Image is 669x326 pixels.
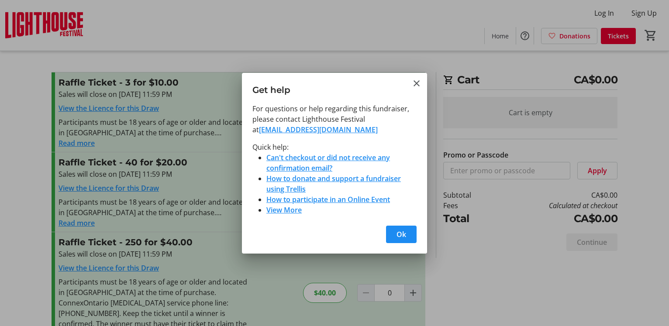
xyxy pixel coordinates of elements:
p: Quick help: [252,142,417,152]
button: Close [411,78,422,89]
h3: Get help [242,73,427,103]
a: Can't checkout or did not receive any confirmation email? [266,153,390,173]
button: Ok [386,226,417,243]
a: [EMAIL_ADDRESS][DOMAIN_NAME] [259,125,378,134]
a: How to donate and support a fundraiser using Trellis [266,174,401,194]
span: Ok [397,229,406,240]
a: How to participate in an Online Event [266,195,390,204]
a: View More [266,205,302,215]
p: For questions or help regarding this fundraiser, please contact Lighthouse Festival at [252,103,417,135]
